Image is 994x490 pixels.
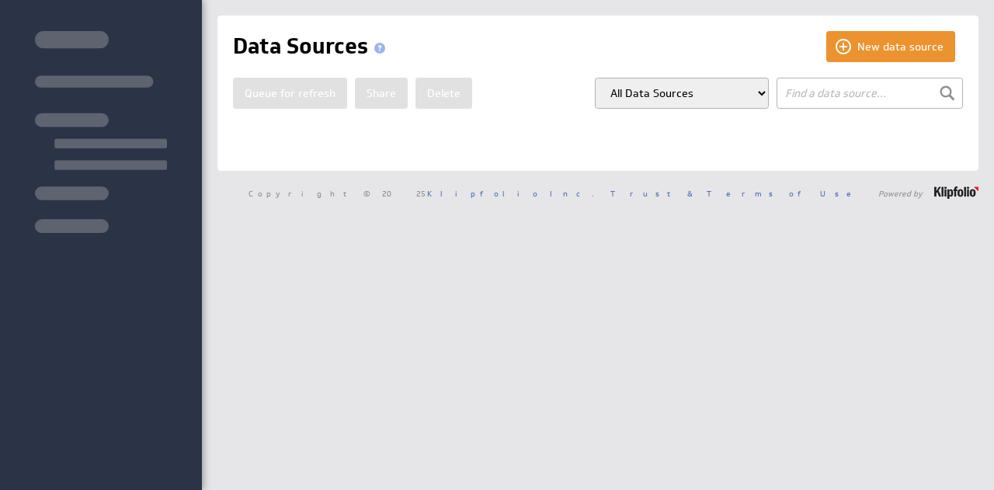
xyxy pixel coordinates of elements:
img: skeleton-sidenav.svg [35,31,167,233]
h1: Data Sources [233,31,391,62]
button: Share [355,78,408,109]
button: New data source [826,31,955,62]
span: Copyright © 2025 [248,189,594,197]
button: Delete [415,78,472,109]
button: Queue for refresh [233,78,347,109]
input: Find a data source... [777,78,963,109]
img: logo-footer.png [934,186,978,199]
span: Powered by [878,189,923,197]
a: Trust & Terms of Use [610,188,862,199]
a: Klipfolio Inc. [427,188,594,199]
